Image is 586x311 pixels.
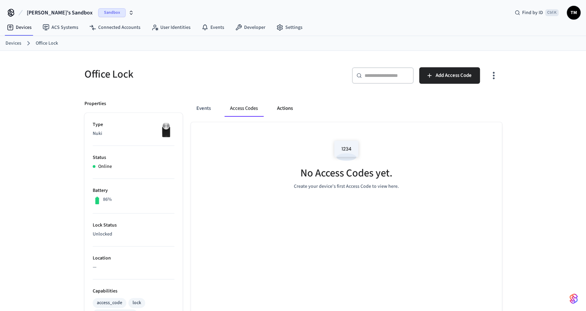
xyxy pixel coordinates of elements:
img: Access Codes Empty State [331,136,362,165]
div: lock [133,299,141,307]
a: Developer [230,21,271,34]
p: Properties [84,100,106,107]
img: Nuki Smart Lock 3.0 Pro Black, Front [157,121,174,138]
a: ACS Systems [37,21,84,34]
p: Nuki [93,130,174,137]
p: Online [98,163,112,170]
button: Add Access Code [419,67,480,84]
div: Find by IDCtrl K [509,7,564,19]
span: Ctrl K [545,9,559,16]
p: Lock Status [93,222,174,229]
button: TM [567,6,581,20]
p: Battery [93,187,174,194]
h5: No Access Codes yet. [300,166,392,180]
span: [PERSON_NAME]'s Sandbox [27,9,93,17]
p: Create your device's first Access Code to view here. [294,183,399,190]
span: Find by ID [522,9,543,16]
p: Type [93,121,174,128]
p: Capabilities [93,288,174,295]
a: Office Lock [36,40,58,47]
a: Devices [5,40,21,47]
div: access_code [97,299,122,307]
button: Access Codes [225,100,263,117]
a: Connected Accounts [84,21,146,34]
img: SeamLogoGradient.69752ec5.svg [570,293,578,304]
button: Events [191,100,216,117]
a: User Identities [146,21,196,34]
p: Status [93,154,174,161]
p: 86% [103,196,112,203]
span: TM [567,7,580,19]
div: ant example [191,100,502,117]
a: Settings [271,21,308,34]
p: Location [93,255,174,262]
button: Actions [272,100,298,117]
span: Add Access Code [436,71,472,80]
p: Unlocked [93,231,174,238]
a: Events [196,21,230,34]
h5: Office Lock [84,67,289,81]
span: Sandbox [98,8,126,17]
p: — [93,264,174,271]
a: Devices [1,21,37,34]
